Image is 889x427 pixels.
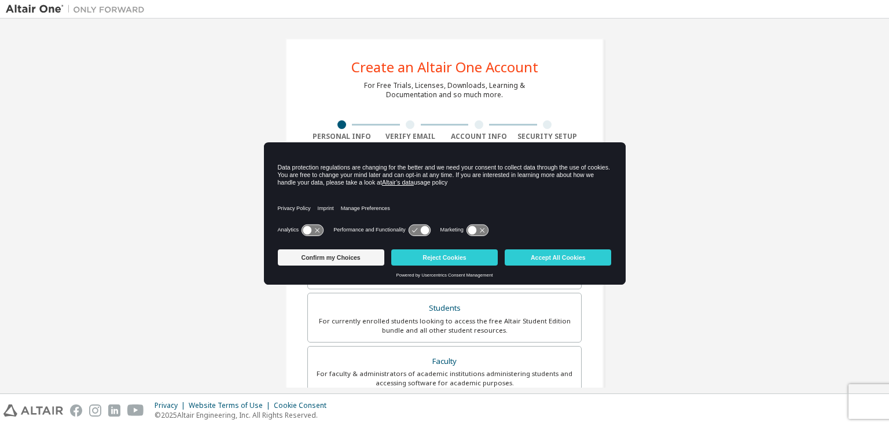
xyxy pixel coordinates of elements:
[6,3,150,15] img: Altair One
[376,132,445,141] div: Verify Email
[127,404,144,417] img: youtube.svg
[89,404,101,417] img: instagram.svg
[351,60,538,74] div: Create an Altair One Account
[155,401,189,410] div: Privacy
[155,410,333,420] p: © 2025 Altair Engineering, Inc. All Rights Reserved.
[189,401,274,410] div: Website Terms of Use
[108,404,120,417] img: linkedin.svg
[444,132,513,141] div: Account Info
[315,300,574,316] div: Students
[364,81,525,100] div: For Free Trials, Licenses, Downloads, Learning & Documentation and so much more.
[315,316,574,335] div: For currently enrolled students looking to access the free Altair Student Edition bundle and all ...
[513,132,582,141] div: Security Setup
[315,354,574,370] div: Faculty
[70,404,82,417] img: facebook.svg
[3,404,63,417] img: altair_logo.svg
[274,401,333,410] div: Cookie Consent
[307,132,376,141] div: Personal Info
[315,369,574,388] div: For faculty & administrators of academic institutions administering students and accessing softwa...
